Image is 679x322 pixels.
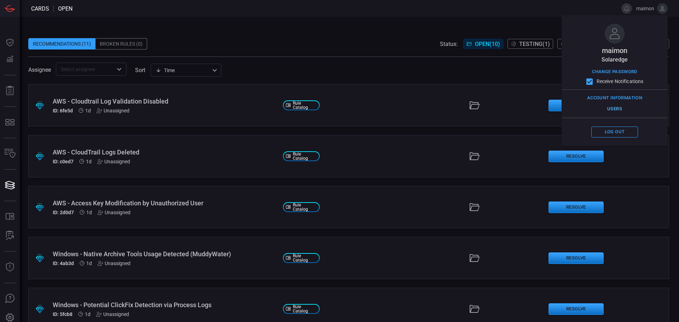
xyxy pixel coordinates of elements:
[86,159,92,164] span: Aug 19, 2025 11:40 AM
[1,51,18,68] button: Detections
[1,145,18,162] button: Inventory
[31,5,49,12] span: Cards
[97,159,130,164] div: Unassigned
[1,208,18,225] button: Rule Catalog
[98,260,130,266] div: Unassigned
[557,39,609,49] button: Dismissed(2)
[475,41,500,47] span: Open ( 10 )
[549,151,604,162] button: Resolve
[597,78,644,85] span: Receive Notifications
[53,260,74,266] h5: ID: 4ab3d
[549,252,604,264] button: Resolve
[293,254,317,262] span: Rule Catalog
[53,210,74,215] h5: ID: 2d0d7
[58,5,72,12] span: open
[53,199,277,207] div: AWS - Access Key Modification by Unauthorized User
[53,301,277,309] div: Windows - Potential ClickFix Detection via Process Logs
[58,65,113,74] input: Select assignee
[1,177,18,194] button: Cards
[135,67,145,74] label: sort
[156,67,210,74] div: Time
[1,34,18,51] button: Dashboard
[293,152,317,160] span: Rule Catalog
[293,305,317,313] span: Rule Catalog
[95,38,147,49] div: Broken Rules (0)
[53,311,72,317] h5: ID: 5fcb8
[97,108,129,113] div: Unassigned
[28,66,51,73] span: Assignee
[590,66,639,77] button: Change Password
[1,227,18,244] button: ALERT ANALYSIS
[585,93,644,104] button: Account Information
[86,210,92,215] span: Aug 19, 2025 11:40 AM
[53,159,74,164] h5: ID: c0ed7
[53,98,277,105] div: AWS - Cloudtrail Log Validation Disabled
[635,6,654,11] span: maimon
[1,114,18,131] button: MITRE - Detection Posture
[1,82,18,99] button: Reports
[53,250,277,258] div: Windows - Native Archive Tools Usage Detected (MuddyWater)
[293,203,317,211] span: Rule Catalog
[602,46,627,55] span: maimon
[85,311,91,317] span: Aug 19, 2025 11:40 AM
[507,39,553,49] button: Testing(1)
[98,210,130,215] div: Unassigned
[440,41,458,47] span: Status:
[591,104,638,115] button: Users
[96,311,129,317] div: Unassigned
[1,259,18,276] button: Threat Intelligence
[85,108,91,113] span: Aug 19, 2025 11:40 AM
[1,290,18,307] button: Ask Us A Question
[28,38,95,49] div: Recommendations (11)
[114,64,124,74] button: Open
[463,39,503,49] button: Open(10)
[549,303,604,315] button: Resolve
[591,127,638,137] button: Log out
[53,148,277,156] div: AWS - CloudTrail Logs Deleted
[549,100,604,111] button: Resolve
[293,101,317,110] span: Rule Catalog
[549,201,604,213] button: Resolve
[519,41,550,47] span: Testing ( 1 )
[86,260,92,266] span: Aug 19, 2025 11:40 AM
[602,56,628,63] span: solaredge
[53,108,73,113] h5: ID: 6fe5d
